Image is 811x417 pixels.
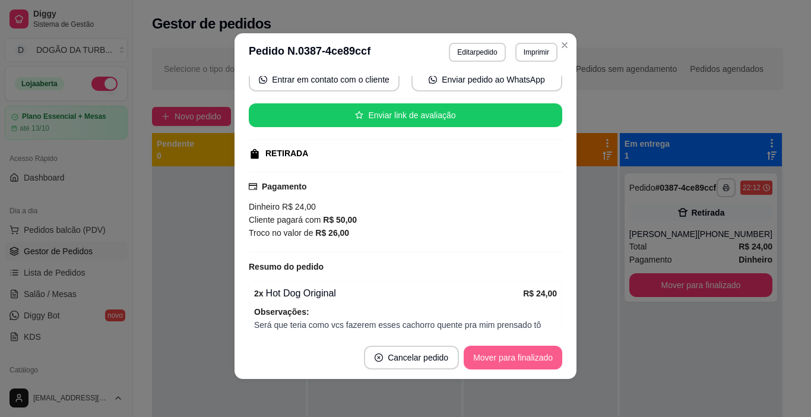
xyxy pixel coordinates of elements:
[515,43,557,62] button: Imprimir
[254,318,557,345] span: Será que teria como vcs fazerem esses cachorro quente pra mim prensado tô com muita vontade mas t...
[254,289,264,298] strong: 2 x
[464,346,562,369] button: Mover para finalizado
[254,286,523,301] div: Hot Dog Original
[249,68,400,91] button: whats-appEntrar em contato com o cliente
[249,43,370,62] h3: Pedido N. 0387-4ce89ccf
[265,147,308,160] div: RETIRADA
[375,353,383,362] span: close-circle
[249,262,324,271] strong: Resumo do pedido
[555,36,574,55] button: Close
[249,103,562,127] button: starEnviar link de avaliação
[323,215,357,225] strong: R$ 50,00
[249,182,257,191] span: credit-card
[280,202,316,211] span: R$ 24,00
[259,75,267,84] span: whats-app
[429,75,437,84] span: whats-app
[249,215,323,225] span: Cliente pagará com
[364,346,459,369] button: close-circleCancelar pedido
[411,68,562,91] button: whats-appEnviar pedido ao WhatsApp
[262,182,306,191] strong: Pagamento
[449,43,505,62] button: Editarpedido
[315,228,349,238] strong: R$ 26,00
[249,202,280,211] span: Dinheiro
[523,289,557,298] strong: R$ 24,00
[254,307,309,317] strong: Observações:
[355,111,363,119] span: star
[249,228,315,238] span: Troco no valor de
